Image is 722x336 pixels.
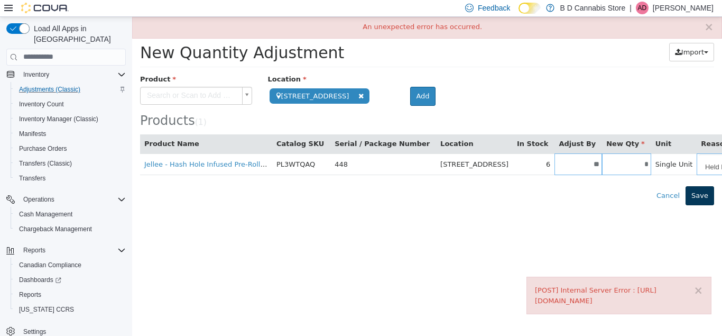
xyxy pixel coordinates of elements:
[23,195,54,204] span: Operations
[140,137,198,158] td: PL3WTQAQ
[8,70,120,88] a: Search or Scan to Add Product
[15,303,126,316] span: Washington CCRS
[19,193,126,206] span: Operations
[15,223,96,235] a: Chargeback Management
[19,225,92,233] span: Chargeback Management
[19,68,53,81] button: Inventory
[11,97,130,112] button: Inventory Count
[478,3,510,13] span: Feedback
[630,2,632,14] p: |
[523,143,561,151] span: Single Unit
[15,274,126,286] span: Dashboards
[385,122,418,132] button: In Stock
[11,82,130,97] button: Adjustments (Classic)
[136,58,174,66] span: Location
[19,210,72,219] span: Cash Management
[2,243,130,258] button: Reports
[23,246,45,255] span: Reports
[11,302,130,317] button: [US_STATE] CCRS
[144,122,194,132] button: Catalog SKU
[567,138,640,158] a: Held For Display
[523,122,541,132] button: Unit
[19,174,45,183] span: Transfers
[11,126,130,141] button: Manifests
[308,143,376,151] span: [STREET_ADDRESS]
[15,83,126,96] span: Adjustments (Classic)
[519,3,541,14] input: Dark Mode
[198,137,304,158] td: 448
[11,171,130,186] button: Transfers
[21,3,69,13] img: Cova
[15,142,71,155] a: Purchase Orders
[15,288,45,301] a: Reports
[19,144,67,153] span: Purchase Orders
[19,290,41,299] span: Reports
[15,259,126,271] span: Canadian Compliance
[11,112,130,126] button: Inventory Manager (Classic)
[19,261,81,269] span: Canadian Compliance
[519,169,553,188] button: Cancel
[30,23,126,44] span: Load All Apps in [GEOGRAPHIC_DATA]
[15,259,86,271] a: Canadian Compliance
[19,85,80,94] span: Adjustments (Classic)
[15,128,50,140] a: Manifests
[15,113,103,125] a: Inventory Manager (Classic)
[15,157,76,170] a: Transfers (Classic)
[15,113,126,125] span: Inventory Manager (Classic)
[23,70,49,79] span: Inventory
[560,2,625,14] p: B D Cannabis Store
[11,207,130,222] button: Cash Management
[308,122,343,132] button: Location
[553,169,582,188] button: Save
[403,268,571,289] div: [POST] Internal Server Error : [URL][DOMAIN_NAME]
[15,83,85,96] a: Adjustments (Classic)
[15,98,68,111] a: Inventory Count
[11,287,130,302] button: Reports
[8,70,106,87] span: Search or Scan to Add Product
[15,98,126,111] span: Inventory Count
[66,101,71,110] span: 1
[11,141,130,156] button: Purchase Orders
[19,244,126,257] span: Reports
[19,115,98,123] span: Inventory Manager (Classic)
[15,288,126,301] span: Reports
[8,26,212,45] span: New Quantity Adjustment
[427,122,466,132] button: Adjust By
[202,122,300,132] button: Serial / Package Number
[381,137,422,158] td: 6
[15,128,126,140] span: Manifests
[15,223,126,235] span: Chargeback Management
[2,192,130,207] button: Operations
[2,67,130,82] button: Inventory
[15,157,126,170] span: Transfers (Classic)
[15,172,50,185] a: Transfers
[8,96,63,111] span: Products
[537,26,582,45] button: Import
[549,31,572,39] span: Import
[569,123,624,131] span: Reason Code
[19,276,61,284] span: Dashboards
[15,303,78,316] a: [US_STATE] CCRS
[23,328,46,336] span: Settings
[11,156,130,171] button: Transfers (Classic)
[15,142,126,155] span: Purchase Orders
[19,100,64,108] span: Inventory Count
[19,193,59,206] button: Operations
[63,101,75,110] small: ( )
[278,70,303,89] button: Add
[19,159,72,168] span: Transfers (Classic)
[561,268,571,279] button: ×
[474,123,513,131] span: New Qty
[11,222,130,237] button: Chargeback Management
[19,305,74,314] span: [US_STATE] CCRS
[653,2,714,14] p: [PERSON_NAME]
[636,2,649,14] div: Aman Dhillon
[19,244,50,257] button: Reports
[12,143,145,151] a: Jellee - Hash Hole Infused Pre-Roll - 2G
[19,130,46,138] span: Manifests
[567,138,626,159] span: Held For Display
[19,68,126,81] span: Inventory
[11,273,130,287] a: Dashboards
[572,5,581,16] button: ×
